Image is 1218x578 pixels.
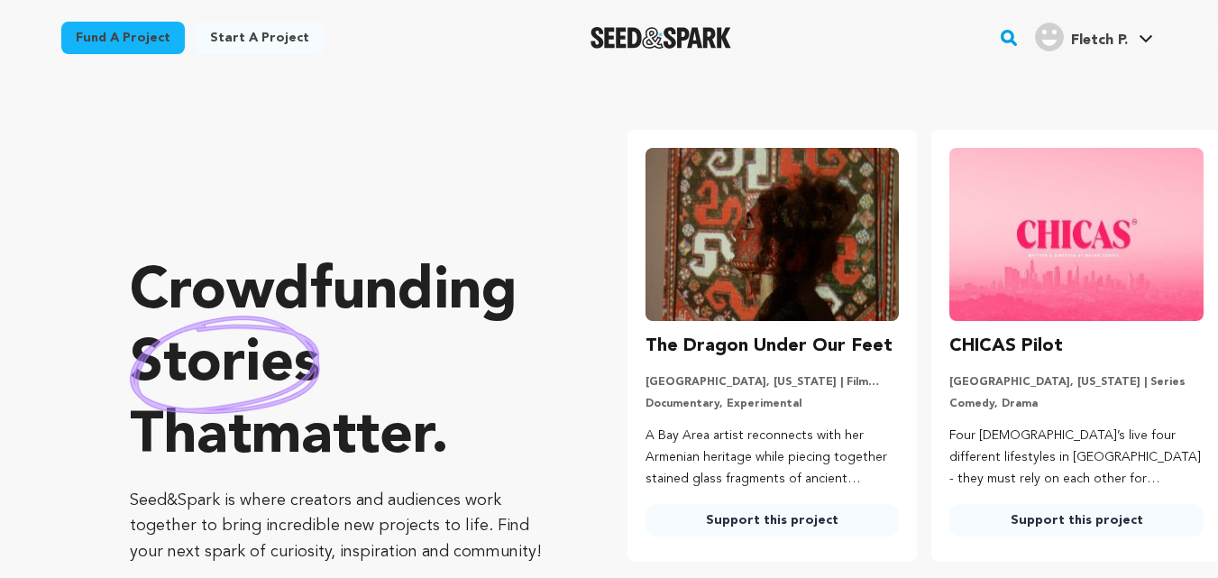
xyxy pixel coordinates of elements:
a: Fund a project [61,22,185,54]
a: Start a project [196,22,324,54]
p: [GEOGRAPHIC_DATA], [US_STATE] | Series [949,375,1204,390]
img: hand sketched image [130,316,320,414]
p: Documentary, Experimental [646,397,900,411]
span: Fletch P. [1071,33,1128,48]
a: Fletch P.'s Profile [1031,19,1157,51]
span: matter [252,408,431,466]
p: A Bay Area artist reconnects with her Armenian heritage while piecing together stained glass frag... [646,426,900,490]
h3: The Dragon Under Our Feet [646,332,893,361]
img: CHICAS Pilot image [949,148,1204,321]
img: user.png [1035,23,1064,51]
a: Support this project [949,504,1204,537]
span: Fletch P.'s Profile [1031,19,1157,57]
p: [GEOGRAPHIC_DATA], [US_STATE] | Film Feature [646,375,900,390]
img: The Dragon Under Our Feet image [646,148,900,321]
p: Crowdfunding that . [130,257,555,473]
p: Seed&Spark is where creators and audiences work together to bring incredible new projects to life... [130,488,555,565]
h3: CHICAS Pilot [949,332,1063,361]
img: Seed&Spark Logo Dark Mode [591,27,732,49]
p: Comedy, Drama [949,397,1204,411]
p: Four [DEMOGRAPHIC_DATA]’s live four different lifestyles in [GEOGRAPHIC_DATA] - they must rely on... [949,426,1204,490]
a: Seed&Spark Homepage [591,27,732,49]
div: Fletch P.'s Profile [1035,23,1128,51]
a: Support this project [646,504,900,537]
